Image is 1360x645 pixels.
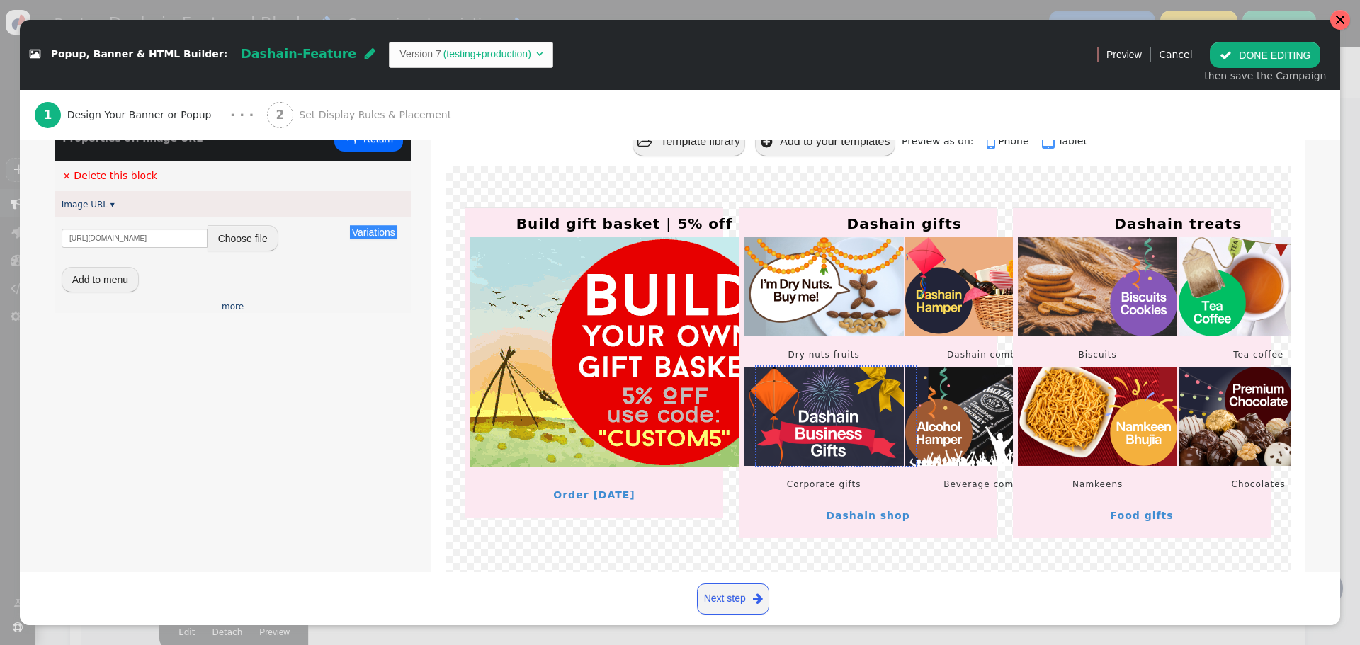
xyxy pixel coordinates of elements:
span: Namkeens [1072,479,1123,489]
span: Beverage combo [943,479,1026,489]
button: DONE EDITING [1210,42,1320,67]
span: Preview [1106,47,1142,62]
span:  [30,50,40,59]
div: · · · [230,105,254,125]
a: Phone [987,135,1039,147]
img: Image [1018,367,1177,466]
img: Image [1179,367,1338,466]
button: Template library [633,127,746,156]
span:  [1042,132,1058,152]
span: Dashain treats [1114,215,1242,232]
span:  [536,49,543,59]
td: (testing+production) [441,47,533,62]
img: Image [905,367,1065,466]
span: Design Your Banner or Popup [67,108,217,122]
span: Dry nuts fruits [788,350,860,360]
a: × Delete this block [62,170,157,181]
span: Dashain combo [947,350,1022,360]
span: Biscuits [1079,350,1117,360]
span: Chocolates [1232,479,1286,489]
img: Image [744,237,904,336]
a: Food gifts [1016,496,1267,535]
a: Tablet [1042,135,1087,147]
td: Version 7 [399,47,441,62]
span:  [753,590,763,607]
a: Next step [697,583,769,615]
img: Image [744,367,904,466]
font: Order [DATE] [553,489,635,501]
span: Corporate gifts [787,479,861,489]
button: Choose file [208,225,278,251]
span: Popup, Banner & HTML Builder: [51,49,228,60]
span:  [1220,50,1232,61]
a: Cancel [1159,49,1192,60]
span: Tea coffee [1233,350,1283,360]
b: 2 [276,108,284,122]
a: 2 Set Display Rules & Placement [267,90,483,140]
span: Build gift basket | 5% off [516,215,733,232]
a: 1 Design Your Banner or Popup · · · [35,90,267,140]
span:  [987,132,998,152]
font: Food gifts [1111,510,1174,521]
b: 1 [44,108,52,122]
span:  [637,135,652,149]
img: Image [1179,237,1338,336]
button: Variations [350,225,397,239]
a: Dashain shop [743,496,994,535]
span: Set Display Rules & Placement [299,108,457,122]
img: Image [905,237,1065,336]
div: then save the Campaign [1204,69,1326,84]
span: Preview as on: [902,135,983,147]
a: Image URL ▾ [62,200,115,210]
a: Preview [1106,42,1142,67]
a: more [222,302,244,312]
span: Dashain gifts [847,215,962,232]
button: Add to menu [62,267,139,292]
img: Image [1018,237,1177,336]
img: Image [470,237,778,467]
button: Add to your templates [755,127,895,156]
span:  [761,135,772,149]
span: Dashain-Feature [241,47,356,61]
font: Dashain shop [826,510,909,521]
span:  [365,47,375,60]
a: Order [DATE] [469,476,720,514]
